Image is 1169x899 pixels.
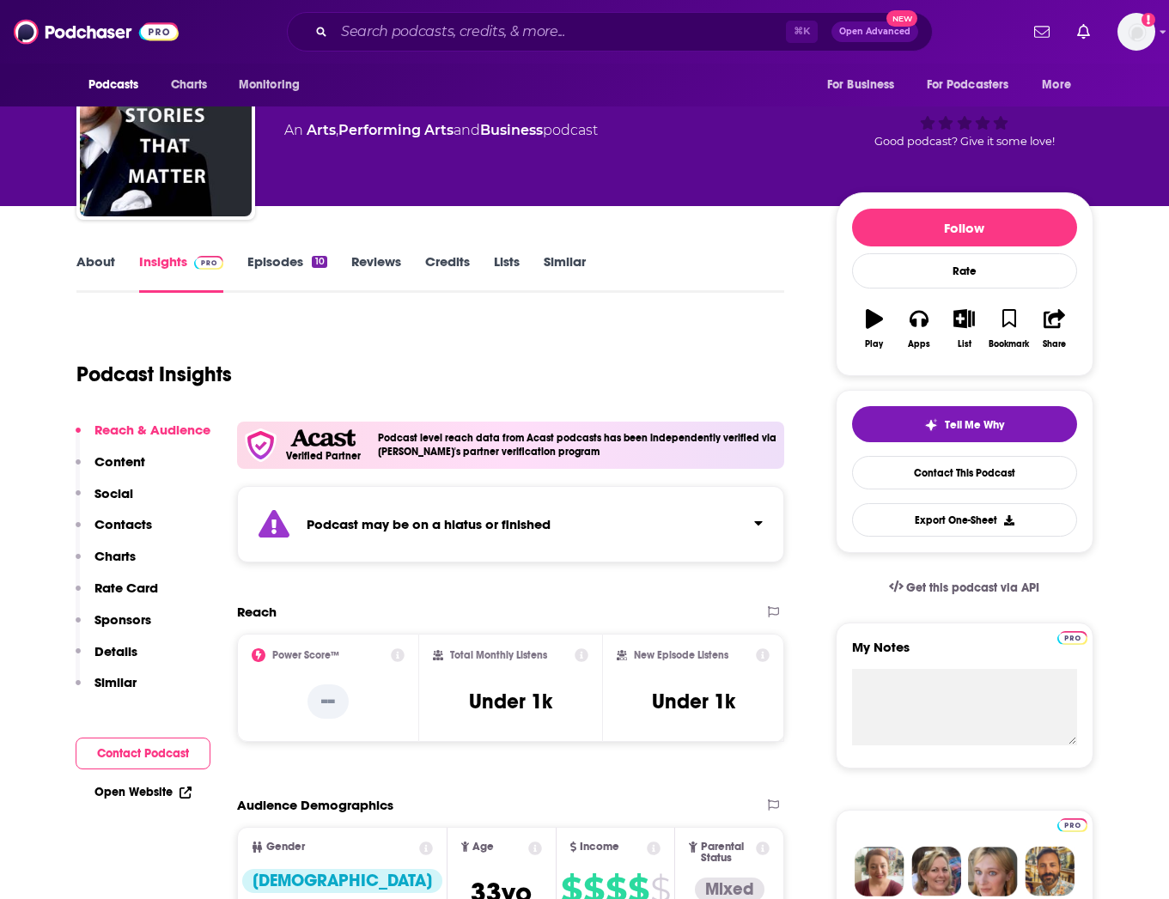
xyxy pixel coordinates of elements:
[1025,847,1075,896] img: Jon Profile
[886,10,917,27] span: New
[312,256,326,268] div: 10
[307,122,336,138] a: Arts
[76,69,161,101] button: open menu
[76,548,136,580] button: Charts
[76,674,137,706] button: Similar
[76,253,115,293] a: About
[855,847,904,896] img: Sydney Profile
[786,21,818,43] span: ⌘ K
[76,422,210,453] button: Reach & Audience
[1117,13,1155,51] span: Logged in as BrunswickDigital
[1057,818,1087,832] img: Podchaser Pro
[544,253,586,293] a: Similar
[88,73,139,97] span: Podcasts
[852,639,1077,669] label: My Notes
[897,298,941,360] button: Apps
[852,298,897,360] button: Play
[227,69,322,101] button: open menu
[831,21,918,42] button: Open AdvancedNew
[94,580,158,596] p: Rate Card
[266,841,305,853] span: Gender
[80,45,252,216] img: Off The Agenda Podcast
[968,847,1018,896] img: Jules Profile
[827,73,895,97] span: For Business
[875,567,1054,609] a: Get this podcast via API
[701,841,753,864] span: Parental Status
[911,847,961,896] img: Barbara Profile
[472,841,494,853] span: Age
[494,253,520,293] a: Lists
[242,869,442,893] div: [DEMOGRAPHIC_DATA]
[469,689,552,714] h3: Under 1k
[839,27,910,36] span: Open Advanced
[76,516,152,548] button: Contacts
[94,485,133,501] p: Social
[908,339,930,349] div: Apps
[454,122,480,138] span: and
[852,406,1077,442] button: tell me why sparkleTell Me Why
[852,456,1077,489] a: Contact This Podcast
[76,738,210,769] button: Contact Podcast
[874,135,1055,148] span: Good podcast? Give it some love!
[76,580,158,611] button: Rate Card
[351,253,401,293] a: Reviews
[450,649,547,661] h2: Total Monthly Listens
[237,797,393,813] h2: Audience Demographics
[76,453,145,485] button: Content
[171,73,208,97] span: Charts
[336,122,338,138] span: ,
[286,451,361,461] h5: Verified Partner
[94,453,145,470] p: Content
[1042,73,1071,97] span: More
[852,503,1077,537] button: Export One-Sheet
[307,684,349,719] p: --
[237,604,277,620] h2: Reach
[272,649,339,661] h2: Power Score™
[378,432,778,458] h4: Podcast level reach data from Acast podcasts has been independently verified via [PERSON_NAME]'s ...
[865,339,883,349] div: Play
[94,643,137,659] p: Details
[1117,13,1155,51] img: User Profile
[194,256,224,270] img: Podchaser Pro
[1027,17,1056,46] a: Show notifications dropdown
[284,120,598,141] div: An podcast
[941,298,986,360] button: List
[94,674,137,690] p: Similar
[1057,629,1087,645] a: Pro website
[287,12,933,52] div: Search podcasts, credits, & more...
[924,418,938,432] img: tell me why sparkle
[989,339,1029,349] div: Bookmark
[307,516,551,532] strong: Podcast may be on a hiatus or finished
[652,689,735,714] h3: Under 1k
[945,418,1004,432] span: Tell Me Why
[76,611,151,643] button: Sponsors
[1057,816,1087,832] a: Pro website
[927,73,1009,97] span: For Podcasters
[1030,69,1093,101] button: open menu
[239,73,300,97] span: Monitoring
[580,841,619,853] span: Income
[94,785,192,799] a: Open Website
[76,361,232,387] h1: Podcast Insights
[425,253,470,293] a: Credits
[634,649,728,661] h2: New Episode Listens
[94,611,151,628] p: Sponsors
[1117,13,1155,51] button: Show profile menu
[1032,298,1076,360] button: Share
[852,253,1077,289] div: Rate
[94,516,152,532] p: Contacts
[338,122,454,138] a: Performing Arts
[987,298,1032,360] button: Bookmark
[916,69,1034,101] button: open menu
[290,429,356,447] img: Acast
[14,15,179,48] img: Podchaser - Follow, Share and Rate Podcasts
[836,57,1093,163] div: verified BadgeGood podcast? Give it some love!
[906,580,1039,595] span: Get this podcast via API
[480,122,543,138] a: Business
[1057,631,1087,645] img: Podchaser Pro
[247,253,326,293] a: Episodes10
[237,486,785,562] section: Click to expand status details
[76,643,137,675] button: Details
